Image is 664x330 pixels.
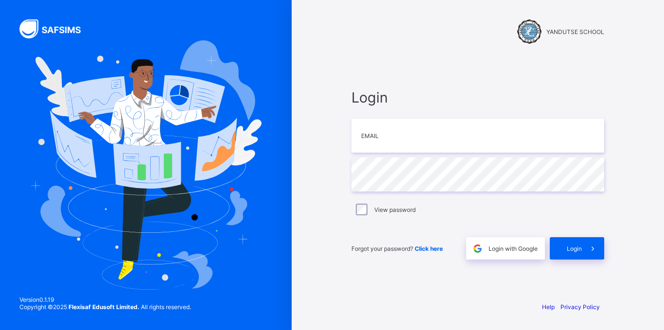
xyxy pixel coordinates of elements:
[69,303,140,311] strong: Flexisaf Edusoft Limited.
[374,206,416,213] label: View password
[560,303,600,311] a: Privacy Policy
[542,303,555,311] a: Help
[19,296,191,303] span: Version 0.1.19
[567,245,582,252] span: Login
[351,89,604,106] span: Login
[472,243,483,254] img: google.396cfc9801f0270233282035f929180a.svg
[489,245,538,252] span: Login with Google
[30,40,262,289] img: Hero Image
[415,245,443,252] a: Click here
[546,28,604,35] span: YANDUTSE SCHOOL
[19,303,191,311] span: Copyright © 2025 All rights reserved.
[351,245,443,252] span: Forgot your password?
[19,19,92,38] img: SAFSIMS Logo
